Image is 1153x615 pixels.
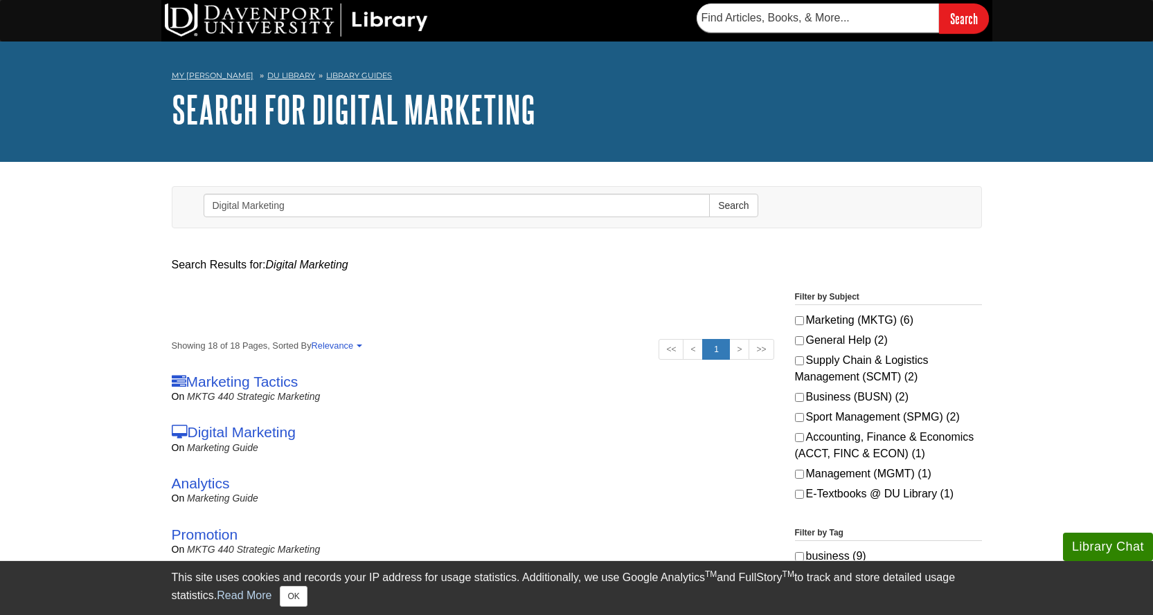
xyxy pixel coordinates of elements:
[217,589,271,601] a: Read More
[939,3,989,33] input: Search
[795,413,804,422] input: Sport Management (SPMG) (2)
[795,316,804,325] input: Marketing (MKTG) (6)
[172,391,185,402] span: on
[749,339,774,360] a: >>
[187,391,320,402] a: MKTG 440 Strategic Marketing
[697,3,939,33] input: Find Articles, Books, & More...
[795,409,982,425] label: Sport Management (SPMG) (2)
[795,393,804,402] input: Business (BUSN) (2)
[702,339,730,360] a: 1
[172,569,982,607] div: This site uses cookies and records your IP address for usage statistics. Additionally, we use Goo...
[172,475,230,491] a: Analytics
[697,3,989,33] form: Searches DU Library's articles, books, and more
[172,66,982,89] nav: breadcrumb
[172,257,982,273] div: Search Results for:
[172,424,296,440] a: Digital Marketing
[659,339,683,360] a: <<
[266,259,348,270] em: Digital Marketing
[795,336,804,345] input: General Help (2)
[187,493,258,504] a: Marketing Guide
[172,70,253,82] a: My [PERSON_NAME]
[172,339,774,352] strong: Showing 18 of 18 Pages, Sorted By
[795,312,982,329] label: Marketing (MKTG) (6)
[267,71,315,80] a: DU Library
[795,490,804,499] input: E-Textbooks @ DU Library (1)
[187,442,258,453] a: Marketing Guide
[795,291,982,305] legend: Filter by Subject
[172,374,298,389] a: Marketing Tactics
[659,339,774,360] ul: Search Pagination
[172,544,185,555] span: on
[326,71,392,80] a: Library Guides
[172,89,982,130] h1: Search for Digital Marketing
[795,433,804,442] input: Accounting, Finance & Economics (ACCT, FINC & ECON) (1)
[795,552,804,561] input: business (9)
[204,194,710,217] input: Enter Search Words
[280,586,307,607] button: Close
[795,548,982,564] label: business (9)
[172,442,185,453] span: on
[187,544,320,555] a: MKTG 440 Strategic Marketing
[795,526,982,541] legend: Filter by Tag
[783,569,794,579] sup: TM
[795,356,804,365] input: Supply Chain & Logistics Management (SCMT) (2)
[795,352,982,385] label: Supply Chain & Logistics Management (SCMT) (2)
[795,486,982,502] label: E-Textbooks @ DU Library (1)
[312,340,360,351] a: Relevance
[795,466,982,482] label: Management (MGMT) (1)
[795,332,982,349] label: General Help (2)
[795,429,982,462] label: Accounting, Finance & Economics (ACCT, FINC & ECON) (1)
[795,470,804,479] input: Management (MGMT) (1)
[705,569,717,579] sup: TM
[172,526,238,542] a: Promotion
[795,389,982,405] label: Business (BUSN) (2)
[172,493,185,504] span: on
[165,3,428,37] img: DU Library
[709,194,758,217] button: Search
[729,339,749,360] a: >
[1063,533,1153,561] button: Library Chat
[683,339,703,360] a: <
